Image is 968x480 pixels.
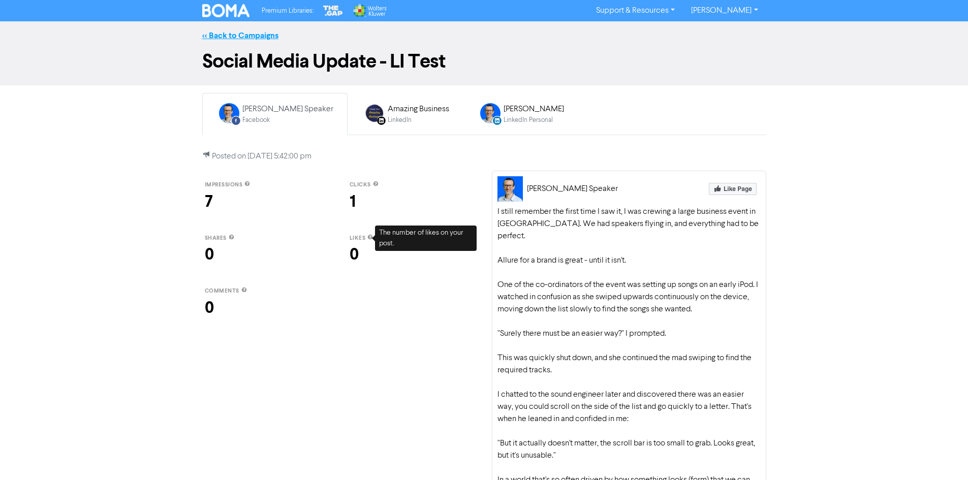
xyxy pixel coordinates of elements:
span: comments [205,287,239,295]
p: Posted on [DATE] 5:42:00 pm [202,150,766,163]
h1: Social Media Update - LI Test [202,50,766,73]
img: LINKEDIN [364,103,385,123]
img: Like Page [709,183,757,195]
span: shares [205,235,227,242]
img: The Gap [322,4,344,17]
span: impressions [205,181,243,188]
a: << Back to Campaigns [202,30,278,41]
div: LinkedIn Personal [504,115,564,125]
div: Facebook [242,115,333,125]
div: 0 [205,242,329,267]
span: Premium Libraries: [262,8,314,14]
div: [PERSON_NAME] [504,103,564,115]
img: LINKEDIN_PERSONAL [480,103,501,123]
span: likes [350,235,366,242]
iframe: Chat Widget [917,431,968,480]
div: 0 [350,242,474,267]
img: Andy Baird Speaker [497,176,523,202]
div: LinkedIn [388,115,449,125]
a: [PERSON_NAME] [683,3,766,19]
img: FACEBOOK_POST [219,103,239,123]
span: clicks [350,181,371,188]
div: 1 [350,189,474,214]
div: Amazing Business [388,103,449,115]
div: [PERSON_NAME] Speaker [527,183,618,195]
div: The number of likes on your post. [375,226,477,251]
a: Support & Resources [588,3,683,19]
img: BOMA Logo [202,4,250,17]
div: 7 [205,189,329,214]
div: [PERSON_NAME] Speaker [242,103,333,115]
div: 0 [205,296,329,320]
img: Wolters Kluwer [352,4,387,17]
